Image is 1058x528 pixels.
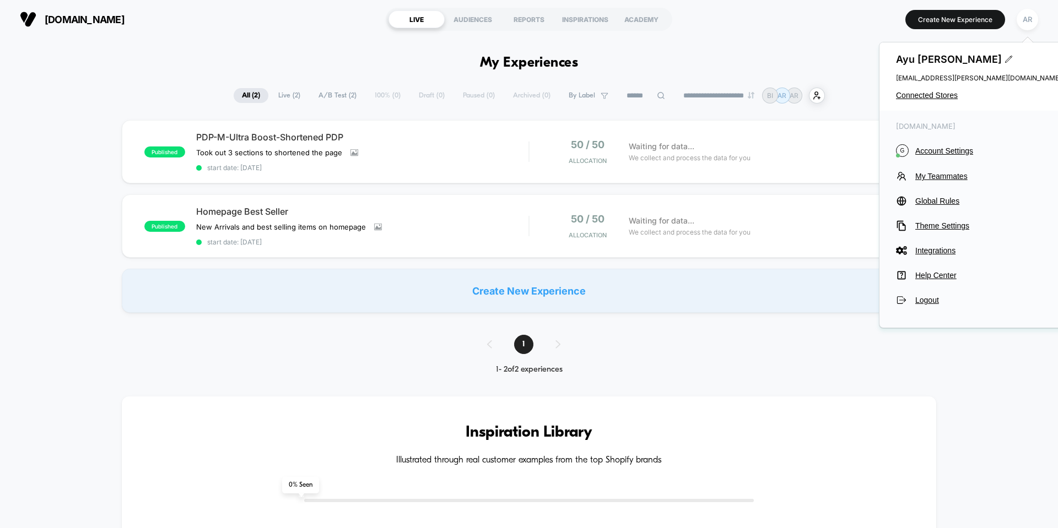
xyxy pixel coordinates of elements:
span: Live ( 2 ) [270,88,309,103]
img: end [748,92,754,99]
div: INSPIRATIONS [557,10,613,28]
div: 1 - 2 of 2 experiences [476,365,582,374]
span: By Label [569,91,595,100]
button: Create New Experience [905,10,1005,29]
span: Took out 3 sections to shortened the page [196,148,342,157]
span: published [144,221,185,232]
div: AUDIENCES [445,10,501,28]
span: PDP-M-Ultra Boost-Shortened PDP [196,132,528,143]
span: We collect and process the data for you [629,227,751,237]
span: We collect and process the data for you [629,153,751,163]
h3: Inspiration Library [155,424,903,442]
h1: My Experiences [480,55,579,71]
span: start date: [DATE] [196,164,528,172]
p: AR [778,91,786,100]
span: New Arrivals and best selling items on homepage [196,222,366,231]
span: All ( 2 ) [234,88,268,103]
span: 50 / 50 [571,213,604,225]
h4: Illustrated through real customer examples from the top Shopify brands [155,455,903,466]
span: Homepage Best Seller [196,206,528,217]
span: published [144,146,185,157]
span: 0 % Seen [282,477,319,493]
span: [DOMAIN_NAME] [45,14,125,25]
p: BI [767,91,773,100]
i: G [896,144,909,157]
div: LIVE [388,10,445,28]
span: 1 [514,335,533,354]
span: 50 / 50 [571,139,604,150]
div: ACADEMY [613,10,670,28]
span: start date: [DATE] [196,238,528,246]
div: REPORTS [501,10,557,28]
span: Allocation [569,231,607,239]
span: Waiting for data... [629,140,694,153]
button: [DOMAIN_NAME] [17,10,128,28]
span: A/B Test ( 2 ) [310,88,365,103]
p: AR [790,91,798,100]
img: Visually logo [20,11,36,28]
button: AR [1013,8,1041,31]
span: Waiting for data... [629,215,694,227]
div: Create New Experience [122,269,936,313]
span: Allocation [569,157,607,165]
div: AR [1017,9,1038,30]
